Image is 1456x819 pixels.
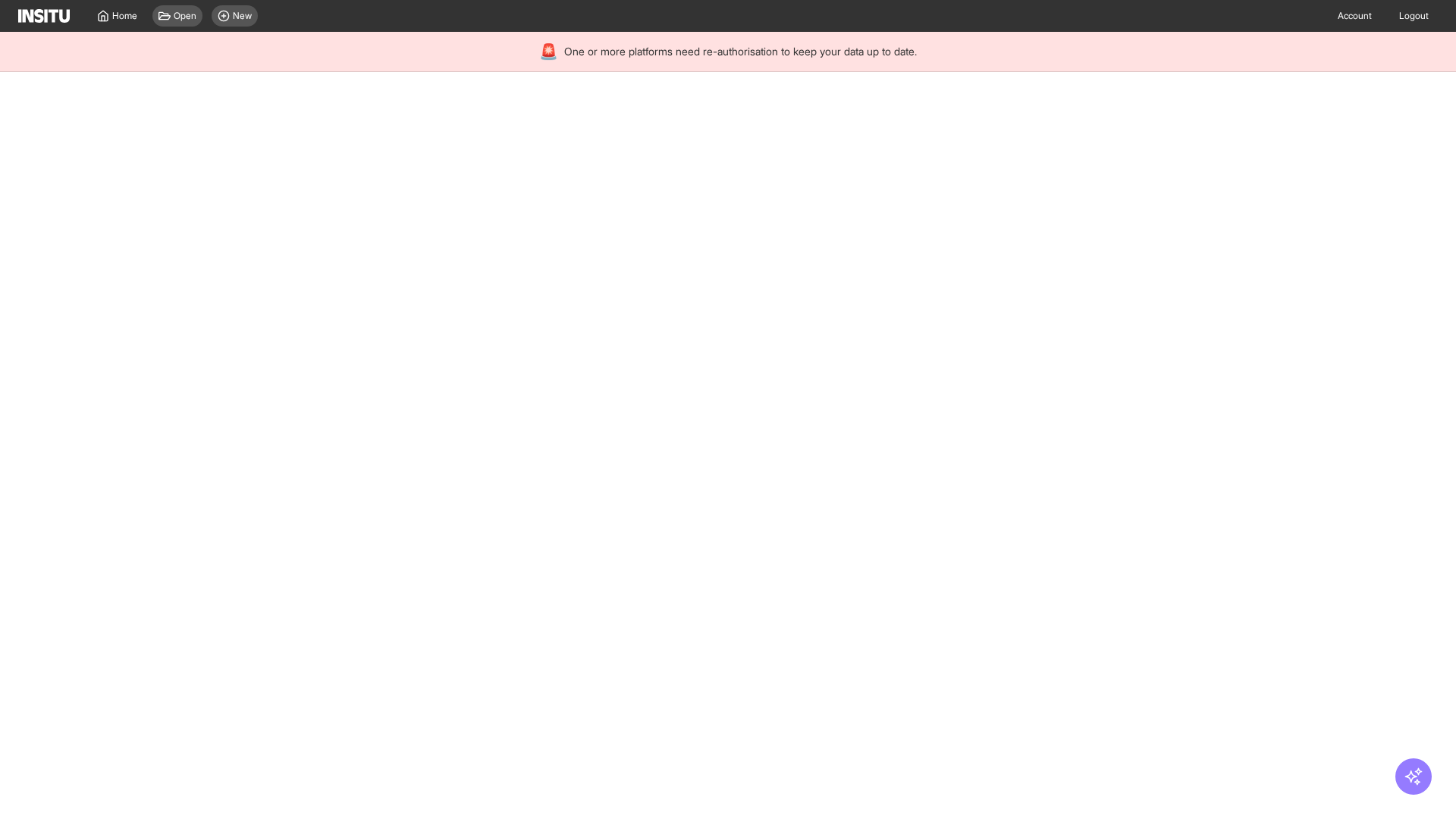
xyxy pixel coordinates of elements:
[174,10,196,22] span: Open
[112,10,137,22] span: Home
[233,10,252,22] span: New
[539,41,558,62] div: 🚨
[18,9,70,23] img: Logo
[564,44,917,59] span: One or more platforms need re-authorisation to keep your data up to date.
